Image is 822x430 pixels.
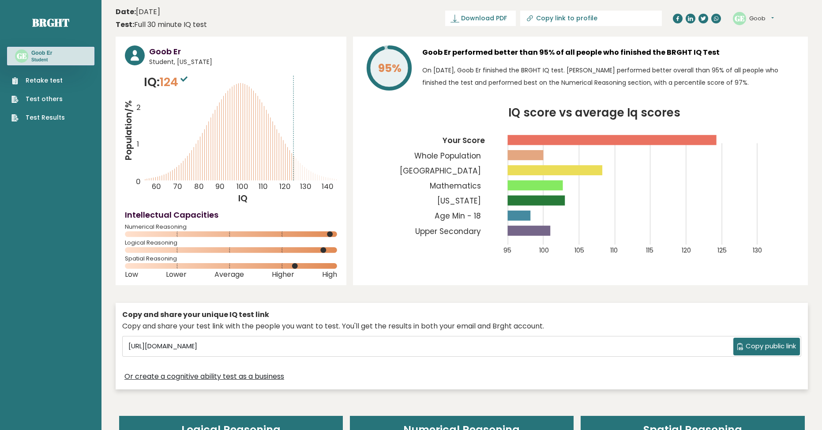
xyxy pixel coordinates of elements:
[415,226,481,237] tspan: Upper Secondary
[322,273,337,276] span: High
[746,341,796,351] span: Copy public link
[122,309,801,320] div: Copy and share your unique IQ test link
[116,7,136,17] b: Date:
[136,102,141,113] tspan: 2
[735,13,745,23] text: GE
[445,11,516,26] a: Download PDF
[116,19,134,30] b: Test:
[149,45,337,57] h3: Goob Er
[461,14,507,23] span: Download PDF
[166,273,187,276] span: Lower
[682,246,691,255] tspan: 120
[125,273,138,276] span: Low
[32,15,69,30] a: Brght
[539,246,549,255] tspan: 100
[149,57,337,67] span: Student, [US_STATE]
[125,241,337,245] span: Logical Reasoning
[322,181,334,192] tspan: 140
[575,246,585,255] tspan: 105
[214,273,244,276] span: Average
[215,181,225,192] tspan: 90
[125,225,337,229] span: Numerical Reasoning
[137,139,139,149] tspan: 1
[122,321,801,332] div: Copy and share your test link with the people you want to test. You'll get the results in both yo...
[238,192,248,204] tspan: IQ
[236,181,248,192] tspan: 100
[422,64,799,89] p: On [DATE], Goob Er finished the BRGHT IQ test. [PERSON_NAME] performed better overall than 95% of...
[279,181,291,192] tspan: 120
[136,177,141,187] tspan: 0
[194,181,204,192] tspan: 80
[31,49,52,57] h3: Goob Er
[400,166,481,176] tspan: [GEOGRAPHIC_DATA]
[11,94,65,104] a: Test others
[11,113,65,122] a: Test Results
[378,60,402,76] tspan: 95%
[11,76,65,85] a: Retake test
[125,209,337,221] h4: Intellectual Capacities
[144,73,190,91] p: IQ:
[753,246,762,255] tspan: 130
[749,14,774,23] button: Goob
[430,181,481,191] tspan: Mathematics
[116,7,160,17] time: [DATE]
[733,338,800,355] button: Copy public link
[125,257,337,260] span: Spatial Reasoning
[442,135,485,146] tspan: Your Score
[173,181,182,192] tspan: 70
[17,51,27,61] text: GE
[435,211,481,222] tspan: Age Min - 18
[152,181,161,192] tspan: 60
[300,181,312,192] tspan: 130
[422,45,799,60] h3: Goob Er performed better than 95% of all people who finished the BRGHT IQ Test
[124,371,284,382] a: Or create a cognitive ability test as a business
[116,19,207,30] div: Full 30 minute IQ test
[610,246,618,255] tspan: 110
[437,196,481,206] tspan: [US_STATE]
[717,246,727,255] tspan: 125
[122,100,135,160] tspan: Population/%
[508,105,680,121] tspan: IQ score vs average Iq scores
[503,246,511,255] tspan: 95
[272,273,294,276] span: Higher
[259,181,268,192] tspan: 110
[160,74,190,90] span: 124
[31,57,52,63] p: Student
[646,246,653,255] tspan: 115
[414,151,481,161] tspan: Whole Population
